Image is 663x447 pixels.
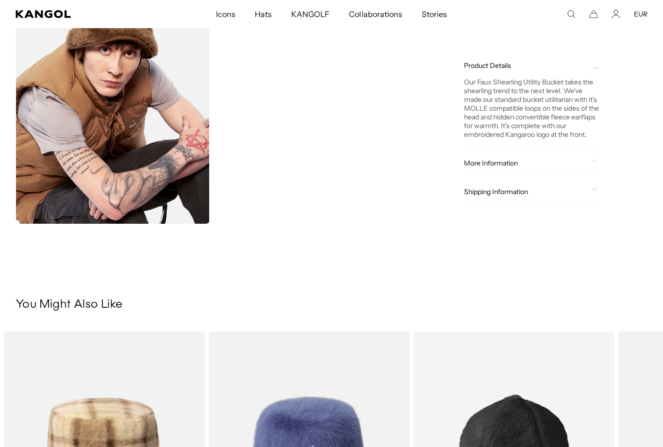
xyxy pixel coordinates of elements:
[16,10,143,18] a: Kangol
[464,61,587,70] span: Product Details
[612,10,620,18] a: Account
[464,78,599,139] div: Our Faux Shearling Utility Bucket takes the shearling trend to the next level. We've made our sta...
[567,10,576,18] summary: Search here
[16,298,647,312] h3: You Might Also Like
[464,187,587,196] span: Shipping Information
[634,10,647,18] button: EUR
[464,159,587,167] span: More Information
[589,10,598,18] button: Cart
